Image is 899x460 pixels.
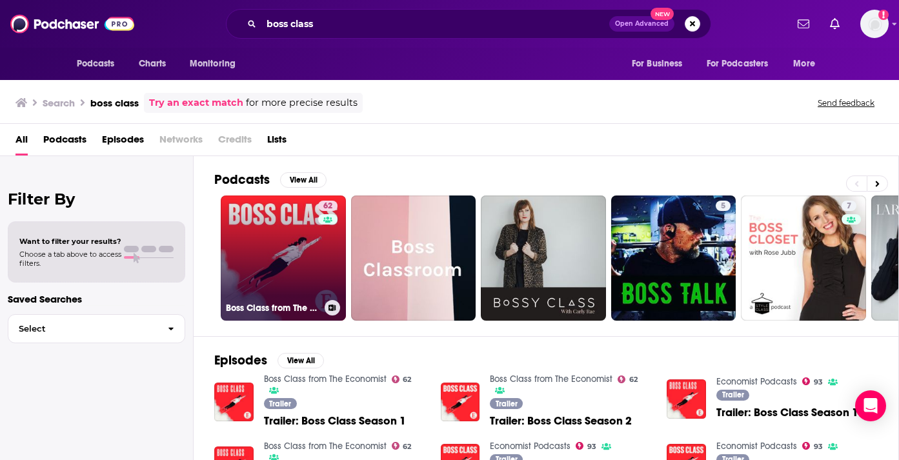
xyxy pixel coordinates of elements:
span: Want to filter your results? [19,237,121,246]
h3: Boss Class from The Economist [226,303,319,314]
a: 62 [392,375,412,383]
span: 93 [814,379,823,385]
div: Search podcasts, credits, & more... [226,9,711,39]
img: Trailer: Boss Class Season 2 [441,383,480,422]
a: 7 [842,201,856,211]
img: Trailer: Boss Class Season 1 [667,379,706,419]
a: Economist Podcasts [490,441,571,452]
h2: Podcasts [214,172,270,188]
input: Search podcasts, credits, & more... [261,14,609,34]
a: 62 [392,442,412,450]
span: More [793,55,815,73]
span: Charts [139,55,167,73]
span: For Business [632,55,683,73]
span: Trailer [722,391,744,399]
span: 93 [587,444,596,450]
img: Trailer: Boss Class Season 1 [214,383,254,422]
button: open menu [623,52,699,76]
img: User Profile [860,10,889,38]
a: PodcastsView All [214,172,327,188]
span: Networks [159,129,203,155]
a: Lists [267,129,287,155]
button: Open AdvancedNew [609,16,674,32]
img: Podchaser - Follow, Share and Rate Podcasts [10,12,134,36]
a: 62 [318,201,338,211]
span: 62 [629,377,638,383]
h3: boss class [90,97,139,109]
a: Show notifications dropdown [793,13,814,35]
span: 62 [403,377,411,383]
svg: Add a profile image [878,10,889,20]
span: Podcasts [77,55,115,73]
a: 93 [576,442,596,450]
a: 93 [802,442,823,450]
span: Credits [218,129,252,155]
a: 62Boss Class from The Economist [221,195,346,321]
a: 62 [618,375,638,383]
span: Trailer [269,400,291,408]
button: View All [280,172,327,188]
span: For Podcasters [707,55,769,73]
span: Open Advanced [615,21,669,27]
a: EpisodesView All [214,352,324,368]
button: View All [278,353,324,368]
span: 5 [721,200,725,213]
button: Send feedback [814,97,878,108]
span: 7 [847,200,851,213]
span: New [651,8,674,20]
div: Open Intercom Messenger [855,390,886,421]
span: 93 [814,444,823,450]
h3: Search [43,97,75,109]
button: Show profile menu [860,10,889,38]
a: Economist Podcasts [716,441,797,452]
a: 5 [611,195,736,321]
a: Try an exact match [149,95,243,110]
button: Select [8,314,185,343]
a: 93 [802,377,823,385]
span: Trailer [496,400,518,408]
span: Monitoring [190,55,236,73]
a: Show notifications dropdown [825,13,845,35]
span: 62 [323,200,332,213]
a: 5 [716,201,731,211]
a: 7 [741,195,866,321]
p: Saved Searches [8,293,185,305]
span: Choose a tab above to access filters. [19,250,121,268]
a: All [15,129,28,155]
button: open menu [68,52,132,76]
a: Trailer: Boss Class Season 2 [490,415,632,426]
a: Charts [130,52,174,76]
span: Logged in as megcassidy [860,10,889,38]
a: Boss Class from The Economist [490,374,612,385]
span: 62 [403,444,411,450]
button: open menu [181,52,252,76]
h2: Filter By [8,190,185,208]
button: open menu [784,52,831,76]
a: Podcasts [43,129,86,155]
span: for more precise results [246,95,358,110]
h2: Episodes [214,352,267,368]
a: Trailer: Boss Class Season 1 [264,415,406,426]
a: Economist Podcasts [716,376,797,387]
a: Boss Class from The Economist [264,374,387,385]
a: Boss Class from The Economist [264,441,387,452]
button: open menu [698,52,787,76]
span: Select [8,325,157,333]
a: Episodes [102,129,144,155]
a: Trailer: Boss Class Season 1 [716,407,858,418]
